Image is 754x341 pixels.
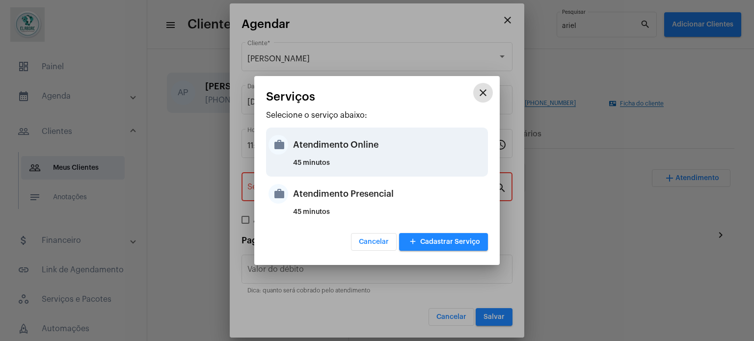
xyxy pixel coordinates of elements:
mat-icon: work [269,135,288,155]
mat-icon: close [477,87,489,99]
span: Serviços [266,90,315,103]
button: Cadastrar Serviço [399,233,488,251]
div: 45 minutos [293,209,485,223]
div: Atendimento Presencial [293,179,485,209]
span: Cadastrar Serviço [407,238,480,245]
span: Cancelar [359,238,389,245]
div: Atendimento Online [293,130,485,159]
mat-icon: work [269,184,288,204]
button: Cancelar [351,233,397,251]
div: 45 minutos [293,159,485,174]
p: Selecione o serviço abaixo: [266,111,488,120]
mat-icon: add [407,236,419,249]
